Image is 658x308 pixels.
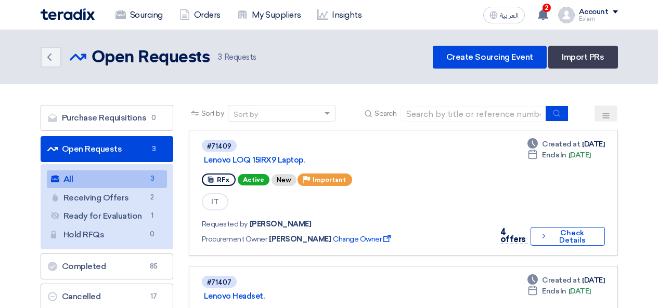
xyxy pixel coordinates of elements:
h2: Open Requests [92,47,210,68]
span: Active [238,174,269,185]
div: #71409 [207,143,231,150]
span: 17 [148,291,160,302]
span: 3 [148,144,160,154]
div: Sort by [234,109,258,120]
span: 1 [146,210,159,221]
a: Insights [309,4,370,26]
a: Ready for Evaluation [47,207,167,225]
span: [PERSON_NAME] [250,219,312,230]
span: IT [202,193,228,210]
span: Created at [542,275,580,286]
span: Change Owner [333,234,393,245]
a: Create Sourcing Event [433,46,547,69]
span: 0 [148,113,160,123]
span: العربية [500,12,519,19]
span: 4 offers [500,227,526,244]
span: Procurement Owner [202,234,267,245]
div: [DATE] [527,139,604,150]
span: Important [313,176,346,183]
div: Account [579,8,609,17]
a: Completed85 [41,253,173,279]
img: profile_test.png [558,7,575,23]
span: Search [375,108,396,119]
span: 3 [146,173,159,184]
a: Orders [171,4,229,26]
span: Created at [542,139,580,150]
a: Lenovo Headset. [204,291,464,301]
span: 2 [146,192,159,203]
span: RFx [217,176,229,183]
a: Hold RFQs [47,226,167,244]
div: #71407 [207,279,231,286]
a: Open Requests3 [41,136,173,162]
div: New [272,174,296,186]
span: Ends In [542,286,566,297]
span: Sort by [201,108,224,119]
a: Sourcing [107,4,171,26]
span: Ends In [542,150,566,160]
span: Requested by [202,219,248,230]
input: Search by title or reference number [401,106,546,122]
span: Requests [218,51,256,63]
span: [PERSON_NAME] [269,234,331,245]
span: 0 [146,229,159,240]
a: Receiving Offers [47,189,167,207]
a: Import PRs [548,46,617,69]
span: 2 [543,4,551,12]
a: Purchase Requisitions0 [41,105,173,131]
button: العربية [483,7,525,23]
div: [DATE] [527,286,591,297]
div: Eslam [579,16,618,22]
img: Teradix logo [41,8,95,20]
a: Lenovo LOQ 15IRX9 Laptop. [204,155,464,165]
a: All [47,170,167,188]
span: 3 [218,52,222,62]
a: My Suppliers [229,4,309,26]
button: Check Details [531,227,604,246]
span: 85 [148,261,160,272]
div: [DATE] [527,150,591,160]
div: [DATE] [527,275,604,286]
